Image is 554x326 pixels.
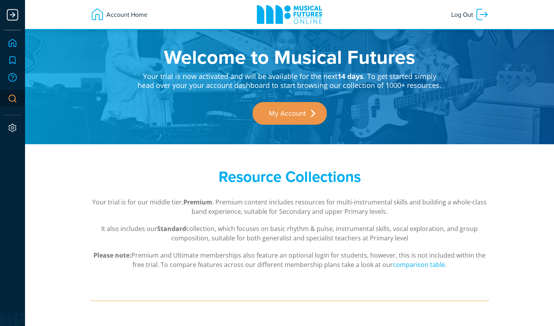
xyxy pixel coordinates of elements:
p: Premium and Ultimate memberships also feature an optional login for students, however, this is no... [90,251,489,269]
h2: Resource Collections [137,168,442,186]
strong: 14 days [337,72,363,81]
a: Log Out [447,4,493,25]
a: My Account [253,102,327,125]
span: Log Out [451,7,475,21]
h1: Welcome to Musical Futures [137,47,442,66]
a: comparison table [393,260,445,269]
p: Your trial is now activated and will be available for the next . To get started simply head over ... [137,66,442,90]
a: Account Home [86,4,151,25]
strong: Premium [183,198,212,206]
strong: Please note: [93,251,131,260]
a: Home [4,34,21,52]
a: Support Hub [4,69,21,86]
p: It also includes our collection, which focuses on basic rhythm & pulse, instrumental skills, voca... [90,224,489,243]
p: Your trial is for our middle tier, . Premium content includes resources for multi-instrumental sk... [90,197,489,216]
a: Settings [4,119,21,136]
span: Account Home [104,7,147,21]
strong: Standard [157,224,186,233]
